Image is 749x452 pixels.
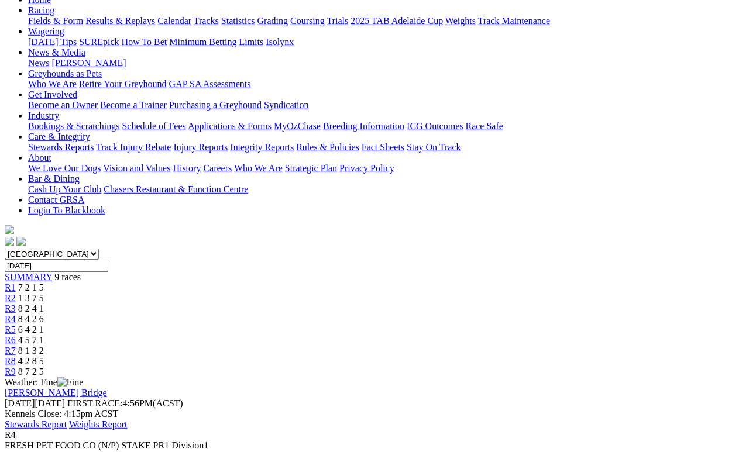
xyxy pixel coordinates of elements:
[79,79,167,89] a: Retire Your Greyhound
[28,37,77,47] a: [DATE] Tips
[5,282,16,292] a: R1
[173,163,201,173] a: History
[5,225,14,234] img: logo-grsa-white.png
[5,260,108,272] input: Select date
[28,111,59,120] a: Industry
[5,398,65,408] span: [DATE]
[5,367,16,377] a: R9
[85,16,155,26] a: Results & Replays
[28,16,744,26] div: Racing
[18,303,44,313] span: 8 2 4 1
[5,335,16,345] a: R6
[5,237,14,246] img: facebook.svg
[5,356,16,366] a: R8
[327,16,348,26] a: Trials
[5,440,744,451] div: FRESH PET FOOD CO (N/P) STAKE PR1 Division1
[230,142,294,152] a: Integrity Reports
[296,142,359,152] a: Rules & Policies
[28,142,94,152] a: Stewards Reports
[5,409,744,419] div: Kennels Close: 4:15pm ACST
[28,121,119,131] a: Bookings & Scratchings
[221,16,255,26] a: Statistics
[234,163,283,173] a: Who We Are
[28,47,85,57] a: News & Media
[285,163,337,173] a: Strategic Plan
[104,184,248,194] a: Chasers Restaurant & Function Centre
[257,16,288,26] a: Grading
[122,37,167,47] a: How To Bet
[51,58,126,68] a: [PERSON_NAME]
[5,293,16,303] a: R2
[445,16,476,26] a: Weights
[478,16,550,26] a: Track Maintenance
[28,195,84,205] a: Contact GRSA
[67,398,183,408] span: 4:56PM(ACST)
[157,16,191,26] a: Calendar
[407,121,463,131] a: ICG Outcomes
[57,377,83,388] img: Fine
[169,79,251,89] a: GAP SA Assessments
[28,142,744,153] div: Care & Integrity
[28,184,744,195] div: Bar & Dining
[407,142,461,152] a: Stay On Track
[122,121,185,131] a: Schedule of Fees
[351,16,443,26] a: 2025 TAB Adelaide Cup
[266,37,294,47] a: Isolynx
[28,153,51,163] a: About
[79,37,119,47] a: SUREpick
[274,121,321,131] a: MyOzChase
[194,16,219,26] a: Tracks
[100,100,167,110] a: Become a Trainer
[28,184,101,194] a: Cash Up Your Club
[69,419,128,429] a: Weights Report
[323,121,404,131] a: Breeding Information
[5,388,107,398] a: [PERSON_NAME] Bridge
[5,314,16,324] a: R4
[28,37,744,47] div: Wagering
[28,26,64,36] a: Wagering
[28,58,744,68] div: News & Media
[18,367,44,377] span: 8 7 2 5
[28,5,54,15] a: Racing
[28,163,744,174] div: About
[18,335,44,345] span: 4 5 7 1
[290,16,325,26] a: Coursing
[5,346,16,356] a: R7
[28,100,744,111] div: Get Involved
[5,398,35,408] span: [DATE]
[28,163,101,173] a: We Love Our Dogs
[16,237,26,246] img: twitter.svg
[28,121,744,132] div: Industry
[169,37,263,47] a: Minimum Betting Limits
[96,142,171,152] a: Track Injury Rebate
[67,398,122,408] span: FIRST RACE:
[5,419,67,429] a: Stewards Report
[103,163,170,173] a: Vision and Values
[28,205,105,215] a: Login To Blackbook
[28,132,90,142] a: Care & Integrity
[5,303,16,313] a: R3
[5,325,16,334] a: R5
[203,163,232,173] a: Careers
[28,89,77,99] a: Get Involved
[28,174,80,184] a: Bar & Dining
[173,142,228,152] a: Injury Reports
[18,314,44,324] span: 8 4 2 6
[188,121,272,131] a: Applications & Forms
[18,325,44,334] span: 6 4 2 1
[264,100,308,110] a: Syndication
[28,68,102,78] a: Greyhounds as Pets
[28,16,83,26] a: Fields & Form
[362,142,404,152] a: Fact Sheets
[28,58,49,68] a: News
[18,356,44,366] span: 4 2 8 5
